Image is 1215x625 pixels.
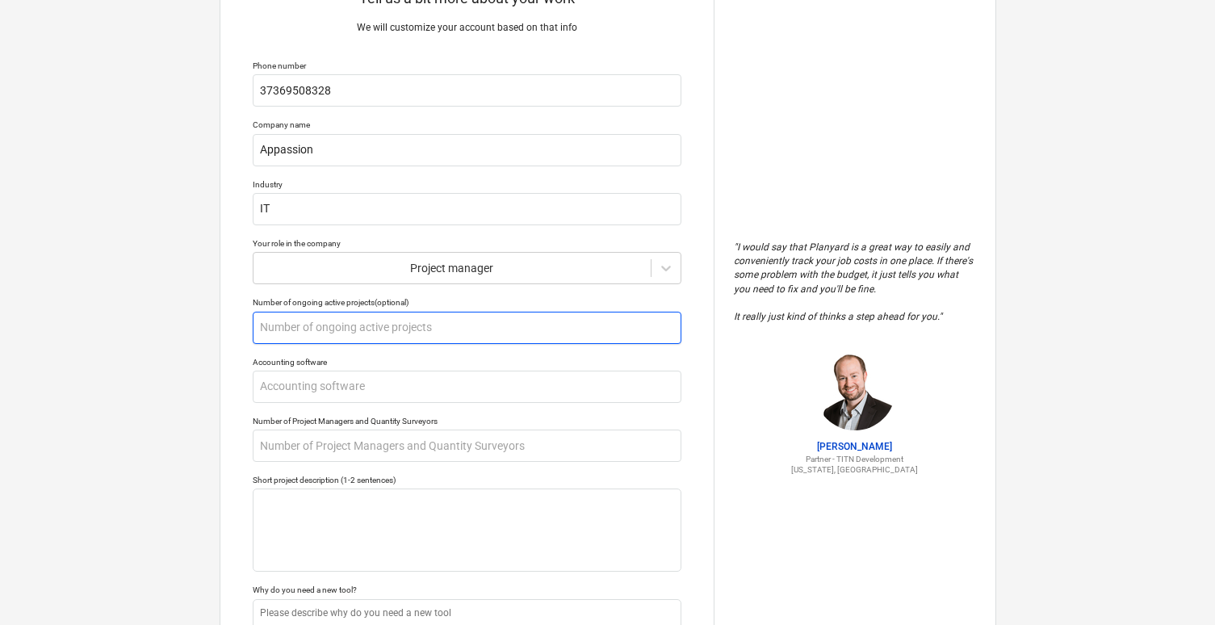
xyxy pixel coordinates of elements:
[253,297,681,308] div: Number of ongoing active projects (optional)
[253,312,681,344] input: Number of ongoing active projects
[253,61,681,71] div: Phone number
[253,357,681,367] div: Accounting software
[253,134,681,166] input: Company name
[253,585,681,595] div: Why do you need a new tool?
[253,193,681,225] input: Industry
[253,21,681,35] p: We will customize your account based on that info
[253,120,681,130] div: Company name
[253,475,681,485] div: Short project description (1-2 sentences)
[253,371,681,403] input: Accounting software
[734,241,976,324] p: " I would say that Planyard is a great way to easily and conveniently track your job costs in one...
[253,416,681,426] div: Number of Project Managers and Quantity Surveyors
[734,440,976,454] p: [PERSON_NAME]
[253,74,681,107] input: Your phone number
[734,464,976,475] p: [US_STATE], [GEOGRAPHIC_DATA]
[253,238,681,249] div: Your role in the company
[1134,547,1215,625] iframe: Chat Widget
[734,454,976,464] p: Partner - TITN Development
[815,350,895,430] img: Jordan Cohen
[253,430,681,462] input: Number of Project Managers and Quantity Surveyors
[253,179,681,190] div: Industry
